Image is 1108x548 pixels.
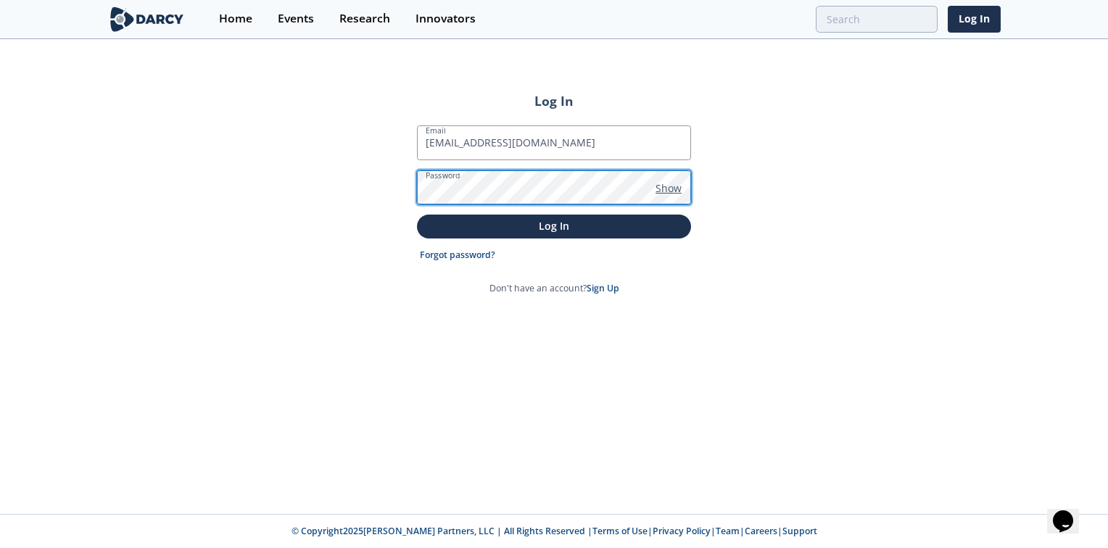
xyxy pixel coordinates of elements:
a: Privacy Policy [653,525,711,537]
input: Advanced Search [816,6,938,33]
p: Log In [427,218,681,233]
div: Innovators [415,13,476,25]
h2: Log In [417,91,691,110]
button: Log In [417,215,691,238]
div: Home [219,13,252,25]
span: Show [656,180,682,196]
label: Email [426,125,446,136]
a: Forgot password? [420,249,495,262]
a: Sign Up [587,282,619,294]
p: © Copyright 2025 [PERSON_NAME] Partners, LLC | All Rights Reserved | | | | | [52,525,1056,538]
a: Support [782,525,817,537]
a: Log In [948,6,1001,33]
div: Events [278,13,314,25]
p: Don't have an account? [489,282,619,295]
div: Research [339,13,390,25]
label: Password [426,170,460,181]
img: logo-wide.svg [107,7,186,32]
a: Terms of Use [592,525,648,537]
iframe: chat widget [1047,490,1093,534]
a: Careers [745,525,777,537]
a: Team [716,525,740,537]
